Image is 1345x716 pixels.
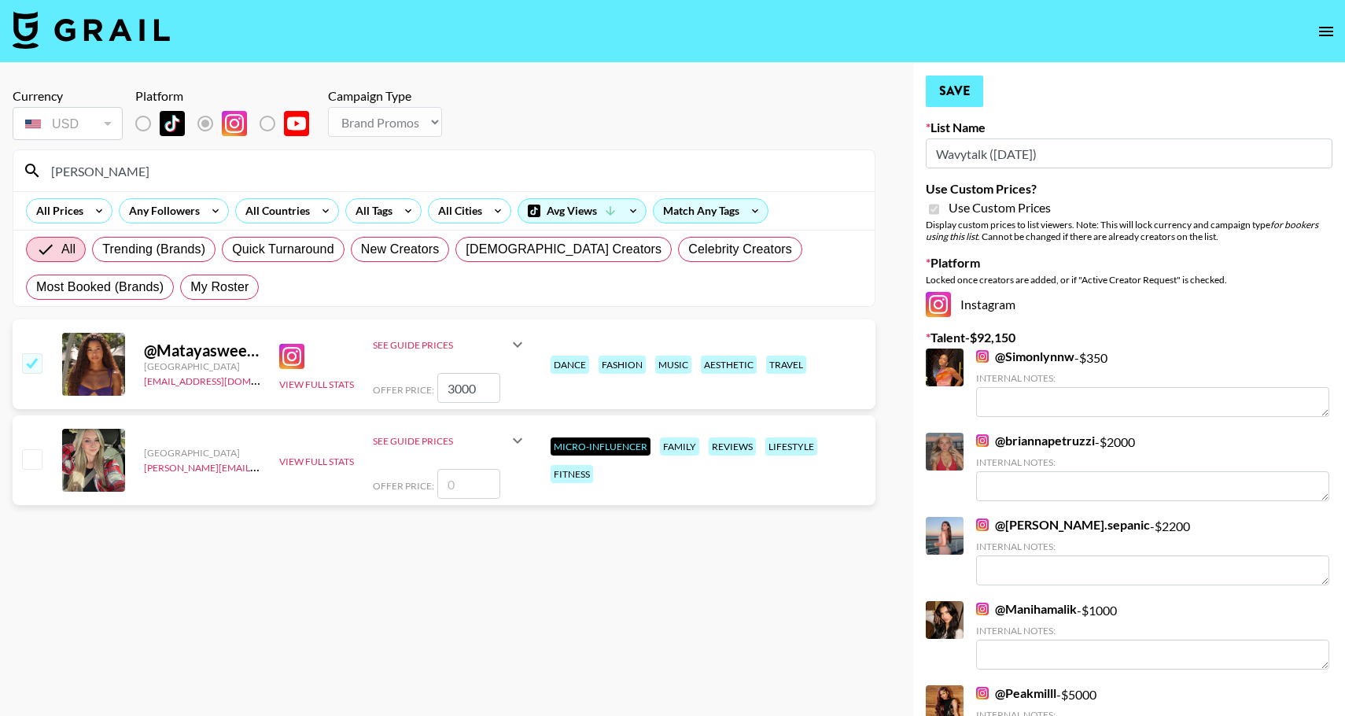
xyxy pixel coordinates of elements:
div: Currency [13,88,123,104]
a: @Peakmilll [976,685,1056,701]
div: @ Matayasweeting [144,341,260,360]
div: Avg Views [518,199,646,223]
div: Campaign Type [328,88,442,104]
img: Instagram [976,434,989,447]
label: List Name [926,120,1332,135]
img: Instagram [926,292,951,317]
span: [DEMOGRAPHIC_DATA] Creators [466,240,661,259]
button: View Full Stats [279,378,354,390]
div: fashion [599,356,646,374]
div: Locked once creators are added, or if "Active Creator Request" is checked. [926,274,1332,286]
input: Search by User Name [42,158,865,183]
div: See Guide Prices [373,422,527,459]
img: Grail Talent [13,11,170,49]
div: [GEOGRAPHIC_DATA] [144,447,260,459]
label: Talent - $ 92,150 [926,330,1332,345]
div: Instagram [926,292,1332,317]
a: @[PERSON_NAME].sepanic [976,517,1150,533]
div: aesthetic [701,356,757,374]
div: - $ 1000 [976,601,1329,670]
button: Save [926,76,983,107]
img: Instagram [976,603,989,615]
div: See Guide Prices [373,435,508,447]
span: Quick Turnaround [232,240,334,259]
a: @briannapetruzzi [976,433,1095,448]
div: Currency is locked to USD [13,104,123,143]
img: Instagram [976,519,989,531]
div: fitness [551,465,593,483]
a: [EMAIL_ADDRESS][DOMAIN_NAME] [144,372,302,387]
img: Instagram [279,344,304,369]
span: New Creators [361,240,440,259]
div: USD [16,110,120,138]
input: 5,000 [437,373,500,403]
span: My Roster [190,278,249,297]
div: Any Followers [120,199,203,223]
button: open drawer [1310,16,1342,47]
a: [PERSON_NAME][EMAIL_ADDRESS][DOMAIN_NAME] [144,459,377,474]
span: Celebrity Creators [688,240,792,259]
img: TikTok [160,111,185,136]
span: Trending (Brands) [102,240,205,259]
label: Platform [926,255,1332,271]
span: Offer Price: [373,384,434,396]
div: All Prices [27,199,87,223]
em: for bookers using this list [926,219,1318,242]
div: [GEOGRAPHIC_DATA] [144,360,260,372]
div: Match Any Tags [654,199,768,223]
span: Offer Price: [373,480,434,492]
div: All Tags [346,199,396,223]
div: Internal Notes: [976,625,1329,637]
div: List locked to Instagram. [135,107,322,140]
div: Internal Notes: [976,456,1329,468]
img: Instagram [976,350,989,363]
img: Instagram [976,687,989,699]
div: - $ 350 [976,349,1329,417]
div: See Guide Prices [373,339,508,351]
div: music [655,356,691,374]
div: Micro-Influencer [551,437,650,456]
span: Most Booked (Brands) [36,278,164,297]
div: travel [766,356,806,374]
label: Use Custom Prices? [926,181,1332,197]
span: All [61,240,76,259]
div: All Cities [429,199,485,223]
input: 0 [437,469,500,499]
div: reviews [709,437,756,456]
div: Platform [135,88,322,104]
div: See Guide Prices [373,326,527,364]
div: dance [551,356,589,374]
div: lifestyle [765,437,817,456]
div: Internal Notes: [976,372,1329,384]
div: - $ 2000 [976,433,1329,501]
img: Instagram [222,111,247,136]
div: - $ 2200 [976,517,1329,585]
div: family [660,437,699,456]
button: View Full Stats [279,456,354,467]
div: All Countries [236,199,313,223]
a: @Manihamalik [976,601,1077,617]
span: Use Custom Prices [949,200,1051,216]
a: @Simonlynnw [976,349,1074,364]
img: YouTube [284,111,309,136]
div: Display custom prices to list viewers. Note: This will lock currency and campaign type . Cannot b... [926,219,1332,242]
div: Internal Notes: [976,541,1329,552]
